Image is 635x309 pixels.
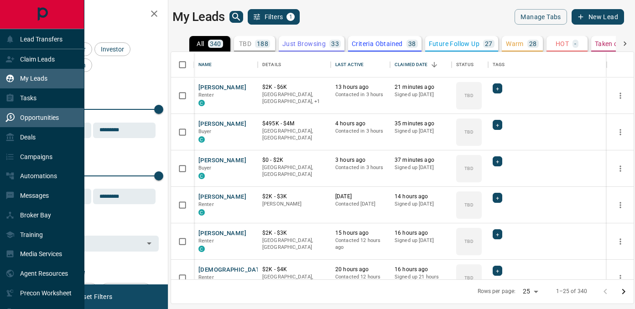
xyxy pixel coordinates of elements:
[493,83,502,93] div: +
[262,273,326,288] p: [GEOGRAPHIC_DATA], [GEOGRAPHIC_DATA]
[614,271,627,285] button: more
[258,52,331,77] div: Details
[262,201,326,208] p: [PERSON_NAME]
[335,128,385,135] p: Contacted in 3 hours
[335,229,385,237] p: 15 hours ago
[69,289,118,304] button: Reset Filters
[335,237,385,251] p: Contacted 12 hours ago
[572,9,624,25] button: New Lead
[493,229,502,239] div: +
[556,288,587,295] p: 1–25 of 340
[287,14,294,20] span: 1
[198,173,205,179] div: condos.ca
[335,120,385,128] p: 4 hours ago
[210,41,221,47] p: 340
[408,41,416,47] p: 38
[574,41,576,47] p: -
[282,41,326,47] p: Just Browsing
[262,164,326,178] p: [GEOGRAPHIC_DATA], [GEOGRAPHIC_DATA]
[464,274,473,281] p: TBD
[197,41,204,47] p: All
[198,238,214,244] span: Renter
[488,52,607,77] div: Tags
[395,83,447,91] p: 21 minutes ago
[493,156,502,166] div: +
[335,52,364,77] div: Last Active
[198,129,212,134] span: Buyer
[496,120,499,129] span: +
[331,41,339,47] p: 33
[229,11,243,23] button: search button
[352,41,403,47] p: Criteria Obtained
[262,120,326,128] p: $495K - $4M
[198,229,246,238] button: [PERSON_NAME]
[456,52,474,77] div: Status
[614,198,627,212] button: more
[198,136,205,143] div: condos.ca
[262,229,326,237] p: $2K - $3K
[452,52,488,77] div: Status
[464,129,473,135] p: TBD
[493,52,505,77] div: Tags
[262,83,326,91] p: $2K - $6K
[335,83,385,91] p: 13 hours ago
[496,157,499,166] span: +
[529,41,537,47] p: 28
[198,52,212,77] div: Name
[198,274,214,280] span: Renter
[29,9,159,20] h2: Filters
[194,52,258,77] div: Name
[172,10,225,24] h1: My Leads
[395,201,447,208] p: Signed up [DATE]
[335,201,385,208] p: Contacted [DATE]
[493,120,502,130] div: +
[143,237,156,250] button: Open
[429,41,479,47] p: Future Follow Up
[257,41,268,47] p: 188
[198,266,313,274] button: [DEMOGRAPHIC_DATA][PERSON_NAME]
[94,42,130,56] div: Investor
[262,156,326,164] p: $0 - $2K
[198,83,246,92] button: [PERSON_NAME]
[478,288,516,295] p: Rows per page:
[614,162,627,175] button: more
[335,266,385,273] p: 20 hours ago
[428,58,441,71] button: Sort
[262,91,326,105] p: Toronto
[390,52,452,77] div: Claimed Date
[198,100,205,106] div: condos.ca
[493,266,502,276] div: +
[335,156,385,164] p: 3 hours ago
[262,237,326,251] p: [GEOGRAPHIC_DATA], [GEOGRAPHIC_DATA]
[614,125,627,139] button: more
[395,193,447,201] p: 14 hours ago
[395,164,447,171] p: Signed up [DATE]
[395,120,447,128] p: 35 minutes ago
[198,156,246,165] button: [PERSON_NAME]
[395,273,447,288] p: Signed up 21 hours ago
[262,52,281,77] div: Details
[335,164,385,171] p: Contacted in 3 hours
[262,128,326,142] p: [GEOGRAPHIC_DATA], [GEOGRAPHIC_DATA]
[198,165,212,171] span: Buyer
[493,193,502,203] div: +
[248,9,300,25] button: Filters1
[335,193,385,201] p: [DATE]
[496,230,499,239] span: +
[464,165,473,172] p: TBD
[506,41,524,47] p: Warm
[519,285,541,298] div: 25
[198,201,214,207] span: Renter
[98,46,127,53] span: Investor
[198,246,205,252] div: condos.ca
[395,128,447,135] p: Signed up [DATE]
[262,266,326,273] p: $2K - $4K
[198,92,214,98] span: Renter
[262,193,326,201] p: $2K - $3K
[614,235,627,248] button: more
[496,84,499,93] span: +
[614,89,627,103] button: more
[556,41,569,47] p: HOT
[331,52,390,77] div: Last Active
[198,209,205,216] div: condos.ca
